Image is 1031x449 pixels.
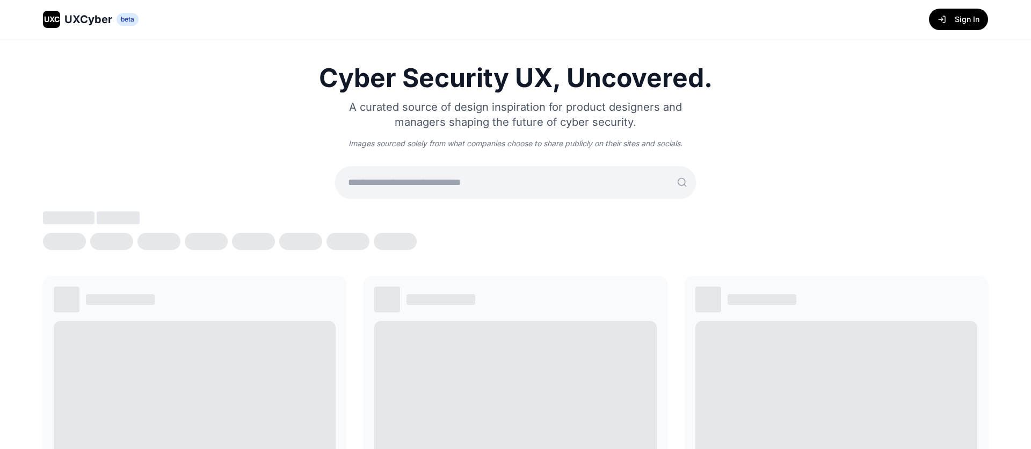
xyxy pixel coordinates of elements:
[117,13,139,26] span: beta
[43,65,988,91] h1: Cyber Security UX, Uncovered.
[335,99,696,130] p: A curated source of design inspiration for product designers and managers shaping the future of c...
[43,11,139,28] a: UXCUXCyberbeta
[335,138,696,149] p: Images sourced solely from what companies choose to share publicly on their sites and socials.
[929,9,988,30] button: Sign In
[64,12,112,27] span: UXCyber
[44,14,60,25] span: UXC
